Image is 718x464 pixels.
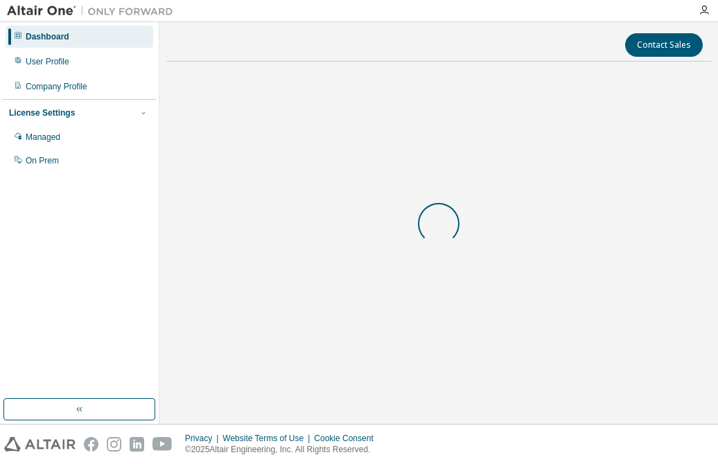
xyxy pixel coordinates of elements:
[26,56,69,67] div: User Profile
[625,33,703,57] button: Contact Sales
[185,433,222,444] div: Privacy
[26,31,69,42] div: Dashboard
[26,132,60,143] div: Managed
[222,433,314,444] div: Website Terms of Use
[185,444,382,456] p: © 2025 Altair Engineering, Inc. All Rights Reserved.
[84,437,98,452] img: facebook.svg
[130,437,144,452] img: linkedin.svg
[26,81,87,92] div: Company Profile
[152,437,173,452] img: youtube.svg
[4,437,76,452] img: altair_logo.svg
[7,4,180,18] img: Altair One
[314,433,381,444] div: Cookie Consent
[9,107,75,118] div: License Settings
[107,437,121,452] img: instagram.svg
[26,155,59,166] div: On Prem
